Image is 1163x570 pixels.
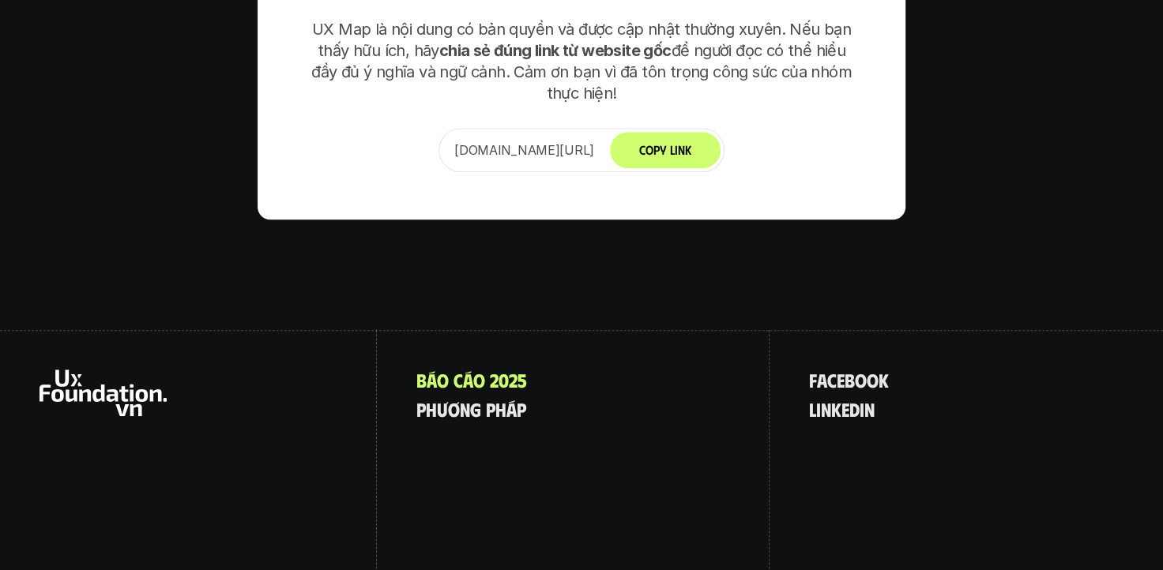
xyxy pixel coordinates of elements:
[454,141,594,159] p: [DOMAIN_NAME][URL]
[809,399,875,419] a: linkedin
[460,399,470,419] span: n
[416,369,527,390] a: Báocáo2025
[509,369,518,390] span: 2
[821,399,831,419] span: n
[427,369,437,390] span: á
[827,369,837,390] span: c
[817,369,827,390] span: a
[610,132,721,168] button: Copy Link
[454,369,463,390] span: c
[849,399,860,419] span: d
[473,369,485,390] span: o
[809,399,816,419] span: l
[416,399,426,419] span: p
[439,41,672,60] strong: chia sẻ đúng link từ website gốc
[506,399,517,419] span: á
[845,369,855,390] span: b
[879,369,889,390] span: k
[841,399,849,419] span: e
[305,19,858,104] p: UX Map là nội dung có bản quyền và được cập nhật thường xuyên. Nếu bạn thấy hữu ích, hãy để người...
[860,399,864,419] span: i
[499,369,509,390] span: 0
[809,369,817,390] span: f
[470,399,481,419] span: g
[855,369,867,390] span: o
[518,369,527,390] span: 5
[416,369,427,390] span: B
[495,399,506,419] span: h
[517,399,526,419] span: p
[490,369,499,390] span: 2
[867,369,879,390] span: o
[426,399,437,419] span: h
[816,399,821,419] span: i
[837,369,845,390] span: e
[831,399,841,419] span: k
[437,369,449,390] span: o
[486,399,495,419] span: p
[448,399,460,419] span: ơ
[437,399,448,419] span: ư
[463,369,473,390] span: á
[416,399,526,419] a: phươngpháp
[809,369,889,390] a: facebook
[864,399,875,419] span: n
